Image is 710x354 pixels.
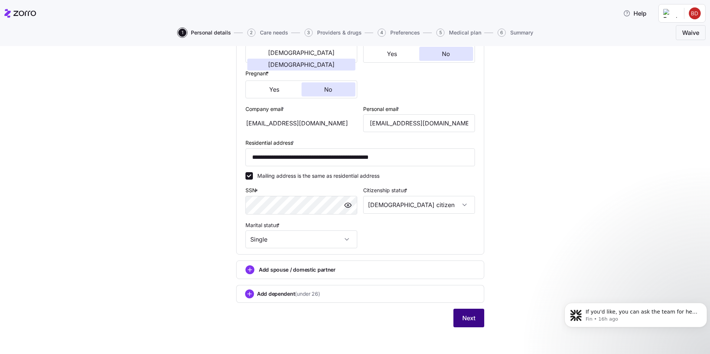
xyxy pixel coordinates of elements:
[245,221,281,229] label: Marital status
[245,105,286,113] label: Company email
[260,30,288,35] span: Care needs
[177,29,231,37] a: 1Personal details
[268,50,335,56] span: [DEMOGRAPHIC_DATA]
[498,29,533,37] button: 6Summary
[317,30,362,35] span: Providers & drugs
[663,9,678,18] img: Employer logo
[453,309,484,327] button: Next
[253,172,380,180] label: Mailing address is the same as residential address
[363,105,401,113] label: Personal email
[378,29,420,37] button: 4Preferences
[257,290,320,298] span: Add dependent
[682,28,699,37] span: Waive
[498,29,506,37] span: 6
[247,29,255,37] span: 2
[245,265,254,274] svg: add icon
[363,186,409,194] label: Citizenship status
[363,196,475,214] input: Select citizenship status
[462,314,475,322] span: Next
[442,51,450,57] span: No
[295,290,320,298] span: (under 26)
[269,86,279,92] span: Yes
[378,29,386,37] span: 4
[178,29,231,37] button: 1Personal details
[245,139,296,147] label: Residential address
[449,30,481,35] span: Medical plan
[324,86,332,92] span: No
[245,289,254,298] svg: add icon
[561,287,710,350] iframe: Intercom notifications message
[617,6,652,21] button: Help
[245,230,357,248] input: Select marital status
[304,29,313,37] span: 3
[387,51,397,57] span: Yes
[191,30,231,35] span: Personal details
[259,266,336,273] span: Add spouse / domestic partner
[363,114,475,132] input: Email
[247,29,288,37] button: 2Care needs
[245,186,260,194] label: SSN
[245,69,270,78] label: Pregnant
[178,29,186,37] span: 1
[304,29,362,37] button: 3Providers & drugs
[436,29,481,37] button: 5Medical plan
[268,62,335,68] span: [DEMOGRAPHIC_DATA]
[510,30,533,35] span: Summary
[436,29,444,37] span: 5
[689,7,701,19] img: bfe5654d62d9ec7e5a1b51da026209b1
[676,25,706,40] button: Waive
[390,30,420,35] span: Preferences
[623,9,647,18] span: Help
